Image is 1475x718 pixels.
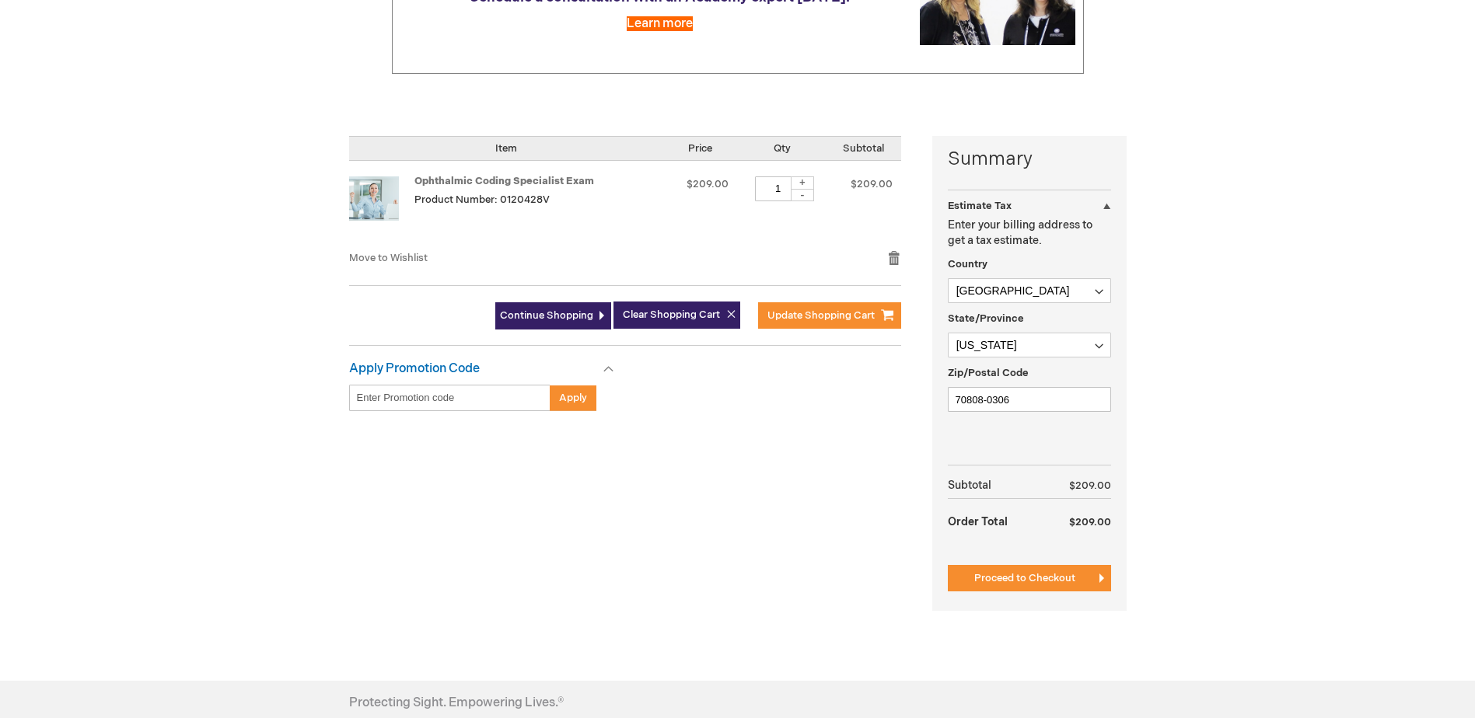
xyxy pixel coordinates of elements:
[349,385,551,411] input: Enter Promotion code
[613,301,740,329] button: Clear Shopping Cart
[758,302,901,329] button: Update Shopping Cart
[559,392,587,404] span: Apply
[948,565,1111,591] button: Proceed to Checkout
[349,361,480,376] strong: Apply Promotion Code
[687,178,729,190] span: $209.00
[948,200,1012,212] strong: Estimate Tax
[550,385,596,411] button: Apply
[843,142,884,155] span: Subtotal
[948,473,1040,499] th: Subtotal
[755,176,802,201] input: Qty
[791,189,814,201] div: -
[948,258,987,270] span: Country
[495,142,517,155] span: Item
[948,218,1111,249] p: Enter your billing address to get a tax estimate.
[791,176,814,190] div: +
[767,309,875,322] span: Update Shopping Cart
[948,146,1111,173] strong: Summary
[414,175,594,187] a: Ophthalmic Coding Specialist Exam
[851,178,893,190] span: $209.00
[948,367,1029,379] span: Zip/Postal Code
[414,193,550,206] span: Product Number: 0120428V
[1069,479,1111,492] span: $209.00
[974,572,1075,584] span: Proceed to Checkout
[349,176,399,226] img: Ophthalmic Coding Specialist Exam
[495,302,611,329] a: Continue Shopping
[774,142,791,155] span: Qty
[1069,516,1111,528] span: $209.00
[349,696,564,710] h4: Protecting Sight. Empowering Lives.®
[500,309,593,322] span: Continue Shopping
[688,142,712,155] span: Price
[349,252,428,264] a: Move to Wishlist
[948,312,1024,325] span: State/Province
[627,16,693,31] a: Learn more
[948,507,1008,535] strong: Order Total
[623,308,720,321] span: Clear Shopping Cart
[349,176,414,235] a: Ophthalmic Coding Specialist Exam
